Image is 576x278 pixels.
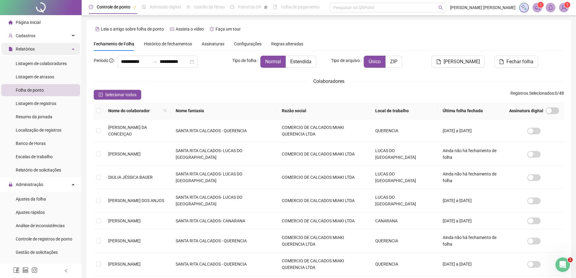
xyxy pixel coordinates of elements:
[438,119,504,142] td: [DATE] a [DATE]
[370,142,438,166] td: LUCAS DO [GEOGRAPHIC_DATA]
[568,257,573,262] span: 1
[16,141,46,146] span: Banco de Horas
[444,58,480,65] span: [PERSON_NAME]
[510,90,564,100] span: : 0 / 48
[16,168,61,172] span: Relatório de solicitações
[290,59,311,64] span: Estendida
[108,198,164,203] span: [PERSON_NAME] DOS ANJOS
[105,91,136,98] span: Selecionar todos
[438,212,504,229] td: [DATE] a [DATE]
[506,58,533,65] span: Fechar folha
[108,262,141,267] span: [PERSON_NAME]
[436,59,441,64] span: file
[97,5,130,9] span: Controle de ponto
[234,42,262,46] span: Configurações
[108,218,141,223] span: [PERSON_NAME]
[521,4,527,11] img: sparkle-icon.fc2bf0ac1784a2077858766a79e2daf3.svg
[171,189,277,212] td: SANTA RITA CALCADOS- LUCAS DO [GEOGRAPHIC_DATA]
[8,34,13,38] span: user-add
[281,5,320,9] span: Folha de pagamento
[186,5,190,9] span: sun
[535,5,540,10] span: notification
[8,182,13,187] span: lock
[277,119,370,142] td: COMERCIO DE CALCADOS MIAKI QUERENCIA LTDA
[162,106,168,115] span: search
[370,253,438,276] td: QUERENCIA
[559,3,568,12] img: 56052
[64,269,68,273] span: left
[370,119,438,142] td: QUERENCIA
[108,238,141,243] span: [PERSON_NAME]
[238,5,262,9] span: Painel do DP
[101,27,164,31] span: Leia o artigo sobre folha de ponto
[16,101,56,106] span: Listagem de registros
[8,20,13,25] span: home
[277,189,370,212] td: COMERCIO DE CALCADOS MIAKI LTDA
[31,267,37,273] span: instagram
[370,229,438,253] td: QUERENCIA
[94,58,108,63] span: Período
[438,103,504,119] th: Última folha fechada
[171,103,277,119] th: Nome fantasia
[152,59,157,64] span: swap-right
[109,58,113,63] span: info-circle
[369,59,381,64] span: Único
[443,148,496,160] span: Ainda não há fechamento de folha
[16,128,61,132] span: Localização de registros
[277,103,370,119] th: Razão social
[390,59,397,64] span: ZIP
[564,2,570,8] sup: Atualize o seu contato no menu Meus Dados
[108,125,147,136] span: [PERSON_NAME] DA CONCEIÇAO
[16,47,35,51] span: Relatórios
[150,5,181,9] span: Admissão digital
[89,5,93,9] span: clock-circle
[216,27,241,31] span: Faça um tour
[16,61,67,66] span: Listagem de colaboradores
[313,78,344,84] span: Colaboradores
[194,5,225,9] span: Gestão de férias
[438,189,504,212] td: [DATE] a [DATE]
[277,229,370,253] td: COMERCIO DE CALCADOS MIAKI QUERENCIA LTDA
[95,27,99,31] span: file-text
[277,166,370,189] td: COMERCIO DE CALCADOS MIAKI LTDA
[370,103,438,119] th: Local de trabalho
[450,4,516,11] span: [PERSON_NAME] [PERSON_NAME]
[494,56,538,68] button: Fechar folha
[108,107,161,114] span: Nome do colaborador
[16,250,58,255] span: Gestão de solicitações
[16,88,44,93] span: Folha de ponto
[22,267,28,273] span: linkedin
[99,93,103,97] span: check-square
[152,59,157,64] span: to
[548,5,553,10] span: bell
[443,235,496,247] span: Ainda não há fechamento de folha
[164,109,167,113] span: search
[538,2,544,8] sup: 1
[171,229,277,253] td: SANTA RITA CALCADOS - QUERENCIA
[509,107,543,114] span: Assinatura digital
[566,3,568,7] span: 1
[370,189,438,212] td: LUCAS DO [GEOGRAPHIC_DATA]
[16,197,46,201] span: Ajustes da folha
[230,5,234,9] span: dashboard
[171,212,277,229] td: SANTA RITA CALCADOS- CANARANA
[443,172,496,183] span: Ainda não há fechamento de folha
[171,253,277,276] td: SANTA RITA CALCADOS - QUERENCIA
[108,175,153,180] span: DIULIA JÉSSICA BAUER
[265,59,281,64] span: Normal
[133,5,136,9] span: pushpin
[202,42,224,46] span: Assinaturas
[170,27,174,31] span: youtube
[16,20,41,25] span: Página inicial
[16,114,52,119] span: Resumo da jornada
[16,263,38,268] span: Ocorrências
[232,57,256,64] span: Tipo de folha
[271,42,303,46] span: Regras alteradas
[510,91,554,96] span: Registros Selecionados
[94,41,134,46] span: Fechamento de Folha
[16,182,43,187] span: Administração
[16,74,54,79] span: Listagem de atrasos
[171,142,277,166] td: SANTA RITA CALCADOS- LUCAS DO [GEOGRAPHIC_DATA]
[273,5,277,9] span: book
[108,152,141,156] span: [PERSON_NAME]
